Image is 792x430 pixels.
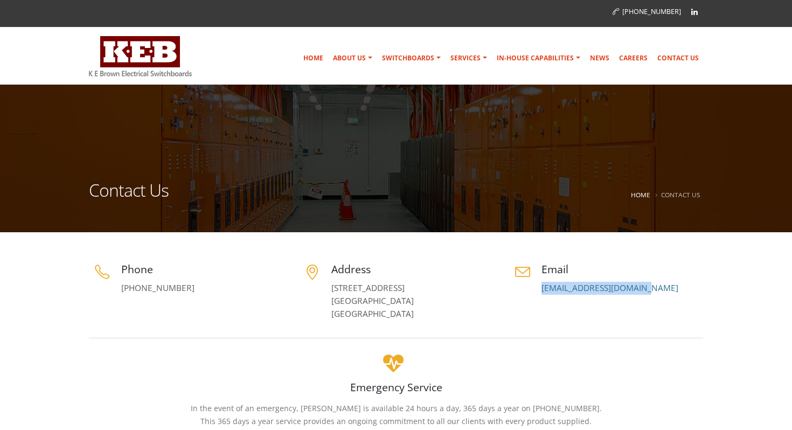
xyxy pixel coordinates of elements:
h4: Phone [121,262,283,276]
a: Services [446,47,491,69]
a: Careers [615,47,652,69]
img: K E Brown Electrical Switchboards [89,36,192,77]
h4: Address [331,262,493,276]
a: In-house Capabilities [492,47,585,69]
a: [EMAIL_ADDRESS][DOMAIN_NAME] [541,282,678,294]
h1: Contact Us [89,182,169,212]
a: About Us [329,47,377,69]
h4: Emergency Service [89,380,703,394]
a: [PHONE_NUMBER] [613,7,681,16]
a: Home [631,190,650,199]
h4: Email [541,262,703,276]
p: In the event of an emergency, [PERSON_NAME] is available 24 hours a day, 365 days a year on [PHON... [89,402,703,428]
a: Linkedin [686,4,703,20]
a: News [586,47,614,69]
a: Contact Us [653,47,703,69]
a: Switchboards [378,47,445,69]
a: [PHONE_NUMBER] [121,282,194,294]
a: Home [299,47,328,69]
li: Contact Us [652,188,700,202]
a: [STREET_ADDRESS][GEOGRAPHIC_DATA][GEOGRAPHIC_DATA] [331,282,414,320]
